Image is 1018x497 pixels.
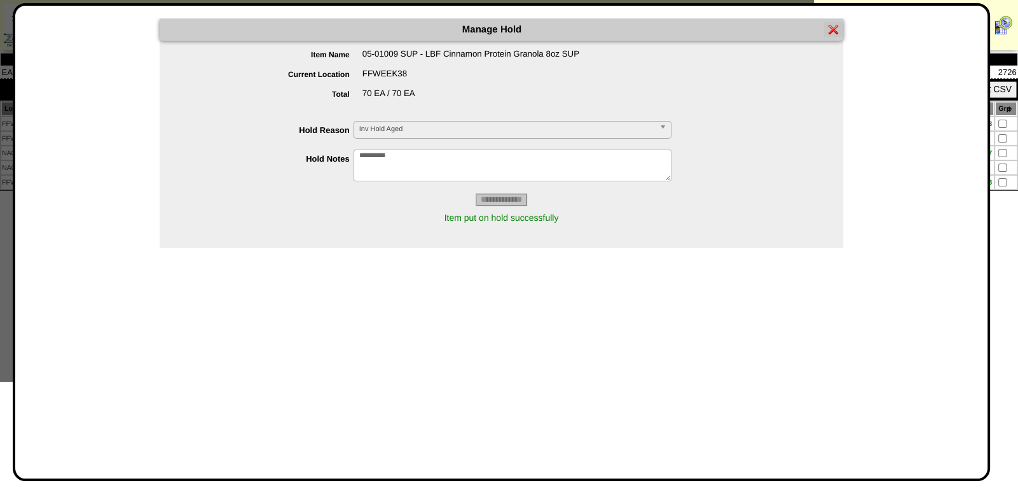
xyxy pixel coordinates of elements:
div: Item put on hold successfully [160,206,843,229]
img: calendarcustomer.gif [993,15,1013,36]
label: Total [185,90,362,99]
div: 05-01009 SUP - LBF Cinnamon Protein Granola 8oz SUP [185,49,843,69]
img: error.gif [829,24,839,34]
div: FFWEEK38 [185,69,843,88]
div: 70 EA / 70 EA [185,88,843,108]
label: Current Location [185,70,362,79]
div: Manage Hold [160,18,843,41]
span: Inv Hold Aged [359,122,654,137]
label: Hold Reason [185,125,354,135]
th: Grp [995,102,1017,116]
label: Item Name [185,50,362,59]
label: Hold Notes [185,154,354,164]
